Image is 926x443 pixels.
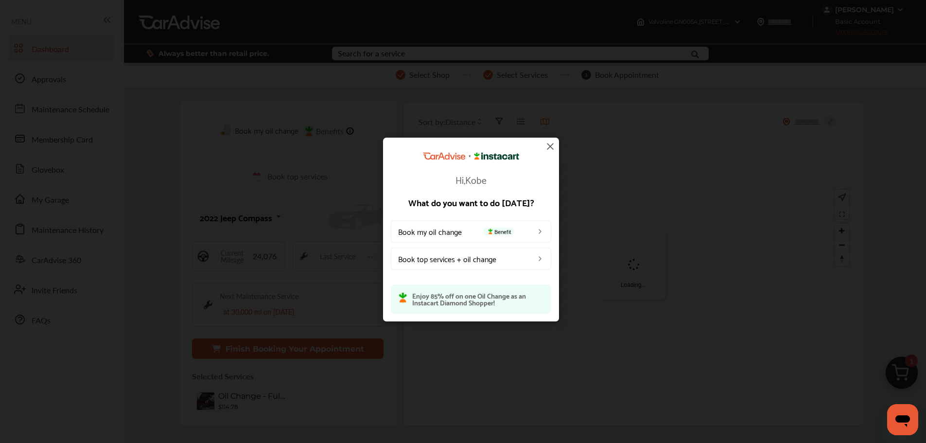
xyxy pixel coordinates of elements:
p: Hi, Kobe [391,174,551,184]
a: Book top services + oil change [391,247,551,269]
img: instacart-icon.73bd83c2.svg [487,228,494,234]
p: What do you want to do [DATE]? [391,197,551,206]
iframe: Button to launch messaging window [887,404,918,435]
img: CarAdvise Instacart Logo [423,152,519,160]
img: left_arrow_icon.0f472efe.svg [536,227,544,235]
span: Benefit [484,227,514,235]
img: close-icon.a004319c.svg [544,141,556,152]
img: left_arrow_icon.0f472efe.svg [536,254,544,262]
p: Enjoy 85% off on one Oil Change as an Instacart Diamond Shopper! [412,292,543,305]
img: instacart-icon.73bd83c2.svg [399,292,407,302]
a: Book my oil changeBenefit [391,220,551,242]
